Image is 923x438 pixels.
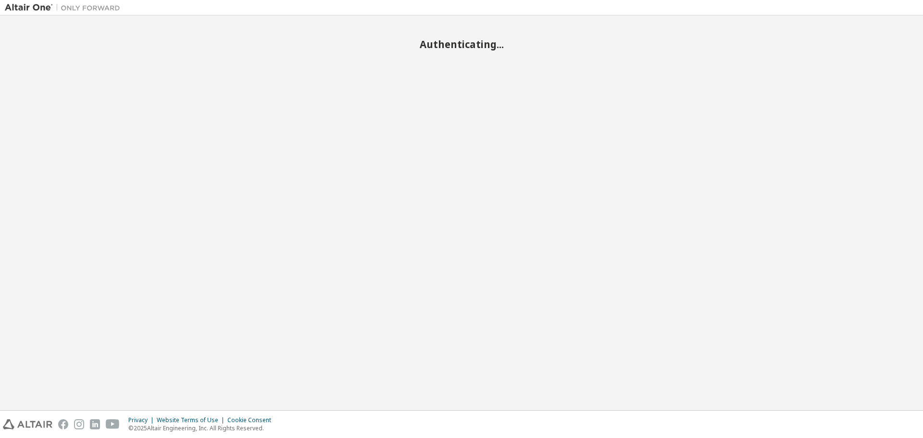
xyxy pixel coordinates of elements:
img: facebook.svg [58,419,68,429]
img: youtube.svg [106,419,120,429]
h2: Authenticating... [5,38,918,50]
img: altair_logo.svg [3,419,52,429]
div: Cookie Consent [227,416,277,424]
div: Privacy [128,416,157,424]
img: linkedin.svg [90,419,100,429]
div: Website Terms of Use [157,416,227,424]
img: instagram.svg [74,419,84,429]
img: Altair One [5,3,125,13]
p: © 2025 Altair Engineering, Inc. All Rights Reserved. [128,424,277,432]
